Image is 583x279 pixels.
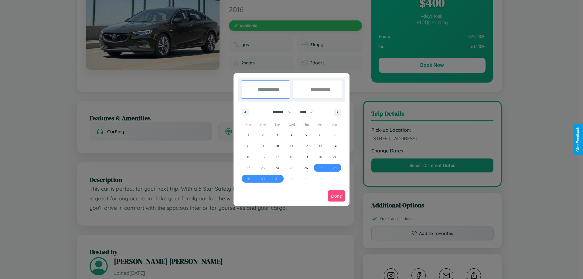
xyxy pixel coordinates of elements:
button: 10 [270,141,284,151]
button: Done [328,190,345,202]
button: 28 [328,162,342,173]
button: 24 [270,162,284,173]
button: 2 [255,130,270,141]
span: 22 [247,162,250,173]
button: 13 [313,141,327,151]
span: 12 [304,141,308,151]
span: 14 [333,141,336,151]
span: Mon [255,120,270,130]
button: 27 [313,162,327,173]
span: 19 [304,151,308,162]
span: 18 [290,151,293,162]
button: 25 [284,162,298,173]
button: 31 [270,173,284,184]
button: 17 [270,151,284,162]
button: 23 [255,162,270,173]
span: 1 [247,130,249,141]
span: 8 [247,141,249,151]
span: 26 [304,162,308,173]
button: 4 [284,130,298,141]
span: Thu [299,120,313,130]
span: 31 [275,173,279,184]
span: 9 [262,141,264,151]
span: Sat [328,120,342,130]
button: 29 [241,173,255,184]
button: 8 [241,141,255,151]
span: 3 [276,130,278,141]
button: 3 [270,130,284,141]
button: 21 [328,151,342,162]
span: 2 [262,130,264,141]
span: 7 [334,130,336,141]
span: 5 [305,130,307,141]
span: 25 [290,162,293,173]
button: 11 [284,141,298,151]
span: Wed [284,120,298,130]
span: 20 [319,151,322,162]
button: 7 [328,130,342,141]
button: 22 [241,162,255,173]
span: Sun [241,120,255,130]
span: 28 [333,162,336,173]
button: 18 [284,151,298,162]
span: Tue [270,120,284,130]
button: 5 [299,130,313,141]
button: 14 [328,141,342,151]
button: 1 [241,130,255,141]
span: 6 [319,130,321,141]
button: 6 [313,130,327,141]
button: 12 [299,141,313,151]
span: 24 [275,162,279,173]
span: 23 [261,162,264,173]
span: Fri [313,120,327,130]
span: 4 [291,130,292,141]
button: 15 [241,151,255,162]
button: 20 [313,151,327,162]
span: 27 [319,162,322,173]
span: 10 [275,141,279,151]
span: 11 [290,141,293,151]
span: 30 [261,173,264,184]
span: 16 [261,151,264,162]
button: 19 [299,151,313,162]
span: 21 [333,151,336,162]
span: 17 [275,151,279,162]
button: 9 [255,141,270,151]
button: 16 [255,151,270,162]
div: Give Feedback [576,127,580,152]
button: 30 [255,173,270,184]
button: 26 [299,162,313,173]
span: 13 [319,141,322,151]
span: 15 [247,151,250,162]
span: 29 [247,173,250,184]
